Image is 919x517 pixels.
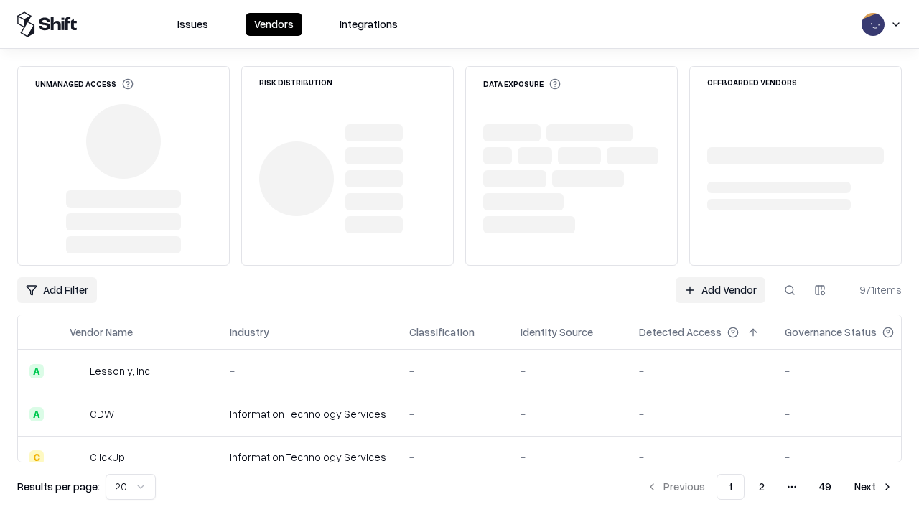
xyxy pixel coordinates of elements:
[230,325,269,340] div: Industry
[785,325,877,340] div: Governance Status
[409,450,498,465] div: -
[35,78,134,90] div: Unmanaged Access
[521,406,616,421] div: -
[717,474,745,500] button: 1
[785,363,917,378] div: -
[808,474,843,500] button: 49
[169,13,217,36] button: Issues
[29,407,44,421] div: A
[70,364,84,378] img: Lessonly, Inc.
[521,363,616,378] div: -
[90,450,125,465] div: ClickUp
[639,406,762,421] div: -
[521,450,616,465] div: -
[785,406,917,421] div: -
[230,406,386,421] div: Information Technology Services
[521,325,593,340] div: Identity Source
[259,78,332,86] div: Risk Distribution
[639,325,722,340] div: Detected Access
[246,13,302,36] button: Vendors
[17,277,97,303] button: Add Filter
[70,450,84,465] img: ClickUp
[409,406,498,421] div: -
[707,78,797,86] div: Offboarded Vendors
[844,282,902,297] div: 971 items
[70,407,84,421] img: CDW
[230,363,386,378] div: -
[29,450,44,465] div: C
[747,474,776,500] button: 2
[785,450,917,465] div: -
[29,364,44,378] div: A
[90,406,114,421] div: CDW
[230,450,386,465] div: Information Technology Services
[17,479,100,494] p: Results per page:
[639,450,762,465] div: -
[90,363,152,378] div: Lessonly, Inc.
[483,78,561,90] div: Data Exposure
[676,277,765,303] a: Add Vendor
[638,474,902,500] nav: pagination
[846,474,902,500] button: Next
[70,325,133,340] div: Vendor Name
[331,13,406,36] button: Integrations
[409,363,498,378] div: -
[409,325,475,340] div: Classification
[639,363,762,378] div: -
